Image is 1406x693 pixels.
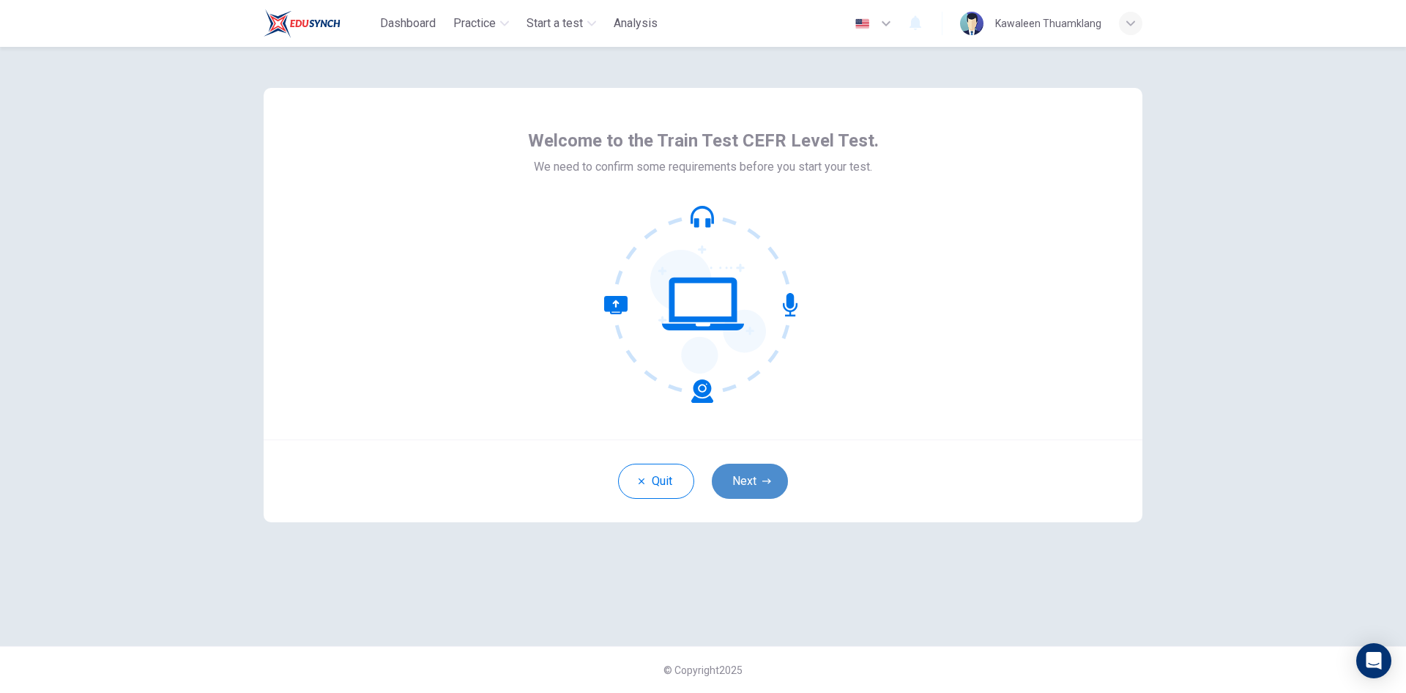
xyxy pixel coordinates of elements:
button: Next [712,464,788,499]
a: Train Test logo [264,9,374,38]
img: Train Test logo [264,9,341,38]
button: Start a test [521,10,602,37]
button: Practice [447,10,515,37]
div: Kawaleen Thuamklang [995,15,1101,32]
span: We need to confirm some requirements before you start your test. [534,158,872,176]
span: Start a test [527,15,583,32]
span: Welcome to the Train Test CEFR Level Test. [528,129,879,152]
button: Quit [618,464,694,499]
span: Dashboard [380,15,436,32]
img: en [853,18,871,29]
button: Dashboard [374,10,442,37]
span: © Copyright 2025 [663,664,743,676]
button: Analysis [608,10,663,37]
span: Practice [453,15,496,32]
img: Profile picture [960,12,983,35]
div: Open Intercom Messenger [1356,643,1391,678]
span: Analysis [614,15,658,32]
